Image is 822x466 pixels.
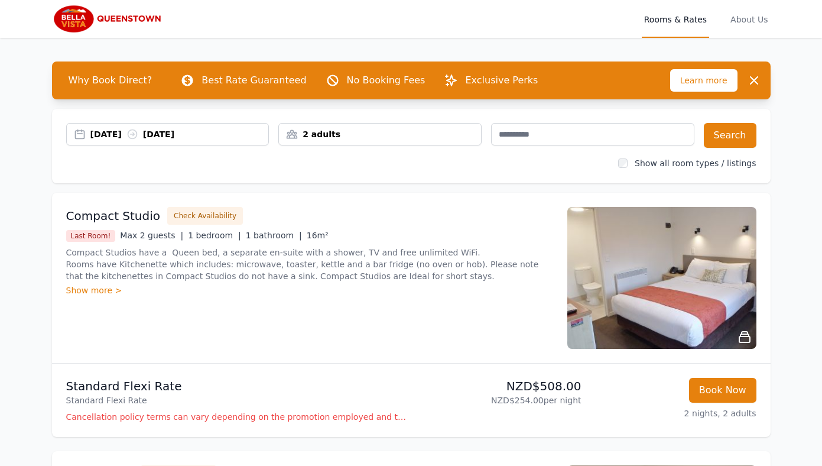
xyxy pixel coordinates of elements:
[66,378,407,394] p: Standard Flexi Rate
[704,123,756,148] button: Search
[66,208,161,224] h3: Compact Studio
[670,69,737,92] span: Learn more
[307,231,329,240] span: 16m²
[66,247,553,282] p: Compact Studios have a Queen bed, a separate en-suite with a shower, TV and free unlimited WiFi. ...
[167,207,243,225] button: Check Availability
[246,231,302,240] span: 1 bathroom |
[202,73,306,88] p: Best Rate Guaranteed
[689,378,756,403] button: Book Now
[66,411,407,423] p: Cancellation policy terms can vary depending on the promotion employed and the time of stay of th...
[66,230,116,242] span: Last Room!
[465,73,538,88] p: Exclusive Perks
[66,284,553,296] div: Show more >
[279,128,481,140] div: 2 adults
[120,231,183,240] span: Max 2 guests |
[66,394,407,406] p: Standard Flexi Rate
[52,5,165,33] img: Bella Vista Queenstown
[188,231,241,240] span: 1 bedroom |
[416,378,581,394] p: NZD$508.00
[90,128,269,140] div: [DATE] [DATE]
[591,407,756,419] p: 2 nights, 2 adults
[347,73,425,88] p: No Booking Fees
[416,394,581,406] p: NZD$254.00 per night
[635,158,756,168] label: Show all room types / listings
[59,69,162,92] span: Why Book Direct?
